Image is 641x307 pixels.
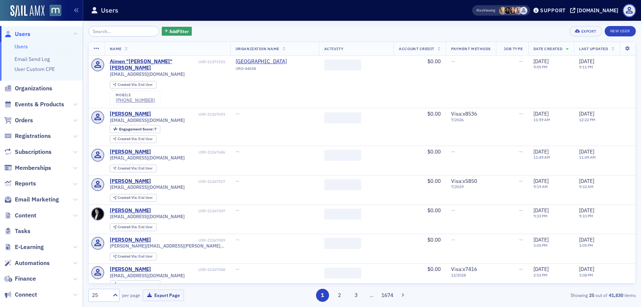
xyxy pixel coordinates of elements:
[519,266,523,272] span: —
[324,150,361,161] span: ‌
[519,148,523,155] span: —
[4,195,59,204] a: Email Marketing
[110,155,185,161] span: [EMAIL_ADDRESS][DOMAIN_NAME]
[519,58,523,65] span: —
[110,46,122,51] span: Name
[579,213,593,219] time: 9:33 PM
[451,266,477,272] span: Visa : x7416
[110,165,157,172] div: Created Via: End User
[533,155,550,160] time: 11:49 AM
[10,5,45,17] img: SailAMX
[15,195,59,204] span: Email Marketing
[4,84,52,93] a: Organizations
[579,58,594,65] span: [DATE]
[427,207,441,214] span: $0.00
[152,112,225,117] div: USR-21267693
[118,196,153,200] div: End User
[110,237,151,243] a: [PERSON_NAME]
[110,71,185,77] span: [EMAIL_ADDRESS][DOMAIN_NAME]
[588,292,595,298] strong: 25
[88,26,159,36] input: Search…
[15,84,52,93] span: Organizations
[427,148,441,155] span: $0.00
[451,117,491,122] span: 7 / 2026
[427,236,441,243] span: $0.00
[15,100,64,109] span: Events & Products
[581,29,596,33] div: Export
[533,184,548,189] time: 9:19 AM
[15,164,51,172] span: Memberships
[4,291,37,299] a: Connect
[92,291,108,299] div: 25
[533,148,549,155] span: [DATE]
[579,117,595,122] time: 12:22 PM
[577,7,618,14] div: [DOMAIN_NAME]
[533,110,549,117] span: [DATE]
[515,7,522,14] span: Emily Trott
[152,179,225,184] div: USR-21267517
[4,116,33,125] a: Orders
[118,83,153,87] div: End User
[533,213,548,219] time: 9:33 PM
[45,5,61,17] a: View Homepage
[110,273,185,278] span: [EMAIL_ADDRESS][DOMAIN_NAME]
[119,127,157,131] div: 7
[324,112,361,123] span: ‌
[14,43,28,50] a: Users
[533,64,548,70] time: 9:05 PM
[15,227,30,235] span: Tasks
[236,110,240,117] span: —
[579,155,596,160] time: 11:49 AM
[476,8,495,13] span: Viewing
[15,243,44,251] span: E-Learning
[569,26,602,36] button: Export
[236,236,240,243] span: —
[110,149,151,155] div: [PERSON_NAME]
[579,243,593,248] time: 3:05 PM
[110,243,225,249] span: [PERSON_NAME][EMAIL_ADDRESS][PERSON_NAME][DOMAIN_NAME]
[110,111,151,117] div: [PERSON_NAME]
[451,148,455,155] span: —
[333,289,346,302] button: 2
[236,58,303,65] span: Towson University
[533,236,549,243] span: [DATE]
[118,167,153,171] div: End User
[476,8,483,13] div: Also
[324,209,361,220] span: ‌
[451,58,455,65] span: —
[451,207,455,214] span: —
[316,289,329,302] button: 1
[519,178,523,184] span: —
[579,272,593,278] time: 3:08 PM
[579,148,594,155] span: [DATE]
[427,178,441,184] span: $0.00
[366,292,377,298] span: …
[118,82,138,87] span: Created Via :
[162,27,192,36] button: AddFilter
[519,207,523,214] span: —
[122,292,140,298] label: per page
[579,64,593,70] time: 9:11 PM
[533,58,549,65] span: [DATE]
[101,6,118,15] h1: Users
[533,266,549,272] span: [DATE]
[4,243,44,251] a: E-Learning
[4,180,36,188] a: Reports
[110,178,151,185] a: [PERSON_NAME]
[236,207,240,214] span: —
[118,166,138,171] span: Created Via :
[14,66,55,72] a: User Custom CPE
[169,28,189,35] span: Add Filter
[110,135,157,143] div: Created Via: End User
[236,148,240,155] span: —
[427,58,441,65] span: $0.00
[236,266,240,272] span: —
[579,110,594,117] span: [DATE]
[451,46,491,51] span: Payment Methods
[451,178,477,184] span: Visa : x5850
[110,58,197,71] div: Aimen "[PERSON_NAME]" [PERSON_NAME]
[579,236,594,243] span: [DATE]
[152,150,225,155] div: USR-21267686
